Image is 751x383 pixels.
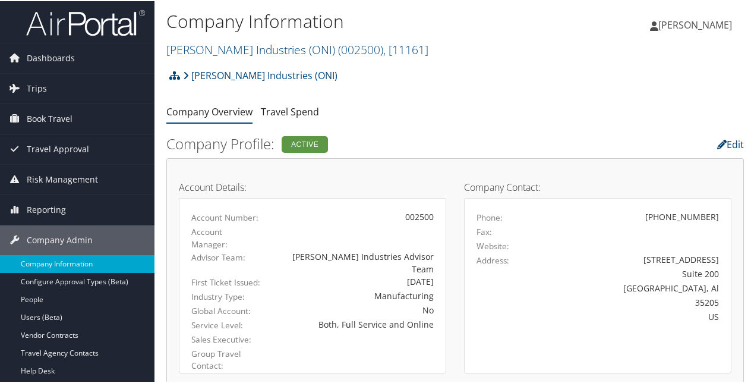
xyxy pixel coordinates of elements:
h4: Company Contact: [464,181,731,191]
div: [PERSON_NAME] Industries Advisor Team [278,249,434,274]
span: [PERSON_NAME] [658,17,732,30]
span: Reporting [27,194,66,224]
label: Global Account: [191,304,260,316]
div: US [542,309,720,322]
a: [PERSON_NAME] Industries (ONI) [183,62,337,86]
div: 002500 [278,209,434,222]
a: [PERSON_NAME] Industries (ONI) [166,40,428,56]
div: [DATE] [278,274,434,287]
div: [STREET_ADDRESS] [542,252,720,265]
a: Edit [717,137,744,150]
label: Group Travel Contact: [191,347,260,371]
label: Fax: [477,225,492,237]
label: Service Level: [191,318,260,330]
span: , [ 11161 ] [383,40,428,56]
div: 35205 [542,295,720,307]
label: Website: [477,239,509,251]
span: Trips [27,73,47,102]
div: Suite 200 [542,266,720,279]
label: First Ticket Issued: [191,275,260,287]
a: [PERSON_NAME] [650,6,744,42]
div: [PHONE_NUMBER] [645,209,719,222]
img: airportal-logo.png [26,8,145,36]
label: Account Manager: [191,225,260,249]
a: Company Overview [166,104,253,117]
span: Company Admin [27,224,93,254]
label: Advisor Team: [191,250,260,262]
label: Industry Type: [191,290,260,302]
span: Book Travel [27,103,72,133]
span: ( 002500 ) [338,40,383,56]
label: Sales Executive: [191,332,260,344]
h1: Company Information [166,8,551,33]
span: Travel Approval [27,133,89,163]
label: Address: [477,253,509,265]
a: Travel Spend [261,104,319,117]
label: Phone: [477,211,503,222]
h2: Company Profile: [166,133,545,153]
div: [GEOGRAPHIC_DATA], Al [542,281,720,293]
span: Dashboards [27,42,75,72]
h4: Account Details: [179,181,446,191]
div: Active [282,135,328,152]
div: Manufacturing [278,288,434,301]
label: Account Number: [191,211,260,222]
div: Both, Full Service and Online [278,317,434,329]
div: No [278,303,434,315]
span: Risk Management [27,164,98,193]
